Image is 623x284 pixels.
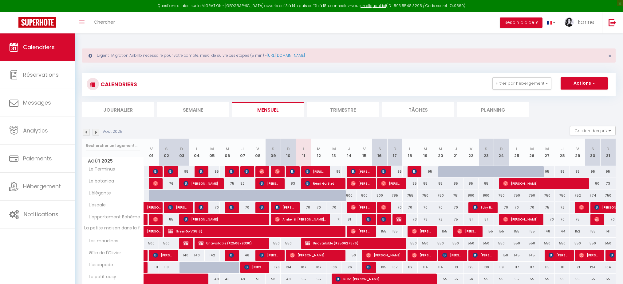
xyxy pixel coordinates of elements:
[570,126,616,135] button: Gestion des prix
[424,146,427,152] abbr: M
[448,202,463,213] div: 70
[180,146,183,152] abbr: D
[600,178,616,189] div: 73
[500,146,503,152] abbr: D
[570,190,585,201] div: 752
[372,139,387,166] th: 16
[366,249,402,261] span: [PERSON_NAME]
[24,210,58,218] span: Notifications
[357,139,372,166] th: 15
[229,166,234,177] span: [PERSON_NAME]
[524,262,540,273] div: 117
[585,139,601,166] th: 30
[585,190,601,201] div: 774
[509,190,524,201] div: 750
[509,262,524,273] div: 117
[463,262,479,273] div: 125
[433,139,448,166] th: 20
[524,238,540,249] div: 550
[600,139,616,166] th: 31
[275,166,280,177] span: [PERSON_NAME]
[524,190,540,201] div: 750
[412,249,432,261] span: [PERSON_NAME]
[555,139,570,166] th: 28
[351,201,371,213] span: [PERSON_NAME]
[83,202,107,209] span: L'escale
[83,166,116,173] span: Le Terminus
[597,258,623,284] iframe: LiveChat chat widget
[381,201,386,213] span: [PERSON_NAME]
[153,178,158,189] span: [PERSON_NAME]
[361,3,386,8] a: en cliquant ici
[159,214,174,225] div: 85
[494,262,509,273] div: 119
[463,214,479,225] div: 81
[479,139,494,166] th: 23
[235,250,250,261] div: 146
[524,250,540,261] div: 145
[372,190,387,201] div: 800
[473,249,493,261] span: [PERSON_NAME]
[591,146,594,152] abbr: S
[418,166,433,177] div: 95
[539,226,555,237] div: 148
[387,202,403,213] div: 70
[516,146,518,152] abbr: L
[579,201,584,213] span: [PERSON_NAME]
[174,250,190,261] div: 140
[189,139,205,166] th: 04
[303,146,305,152] abbr: L
[305,237,403,249] span: Unavailable (R250627376)
[509,202,524,213] div: 70
[545,146,549,152] abbr: M
[578,18,594,26] span: karine
[281,262,296,273] div: 104
[220,178,235,189] div: 75
[387,166,403,177] div: 95
[555,238,570,249] div: 550
[403,202,418,213] div: 70
[326,166,342,177] div: 95
[205,139,220,166] th: 05
[150,146,153,152] abbr: V
[250,139,266,166] th: 08
[305,166,326,177] span: [PERSON_NAME] [PERSON_NAME]
[23,182,61,190] span: Hébergement
[144,202,159,213] a: [PERSON_NAME]
[565,17,574,27] img: ...
[82,157,144,166] span: Août 2025
[561,77,608,90] button: Actions
[387,226,403,237] div: 155
[494,202,509,213] div: 70
[555,226,570,237] div: 144
[266,238,281,249] div: 550
[326,214,342,225] div: 71
[259,178,280,189] span: [PERSON_NAME]
[259,201,265,213] span: [PERSON_NAME]
[448,238,463,249] div: 550
[509,250,524,261] div: 145
[275,201,295,213] span: [PERSON_NAME]
[147,222,161,234] span: [PERSON_NAME]
[418,262,433,273] div: 114
[366,213,371,225] span: [PERSON_NAME]
[448,262,463,273] div: 113
[585,226,601,237] div: 155
[570,166,585,177] div: 95
[210,146,214,152] abbr: M
[608,52,612,60] span: ×
[23,155,52,162] span: Paiements
[144,226,159,237] a: [PERSON_NAME]
[205,250,220,261] div: 142
[275,213,326,225] span: Amber & [PERSON_NAME] & [PERSON_NAME]
[418,139,433,166] th: 19
[433,226,448,237] div: 155
[89,12,120,33] a: Chercher
[157,102,229,117] li: Semaine
[144,139,159,166] th: 01
[570,226,585,237] div: 152
[433,178,448,189] div: 85
[23,99,51,106] span: Messages
[244,166,250,177] span: [PERSON_NAME]
[418,214,433,225] div: 73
